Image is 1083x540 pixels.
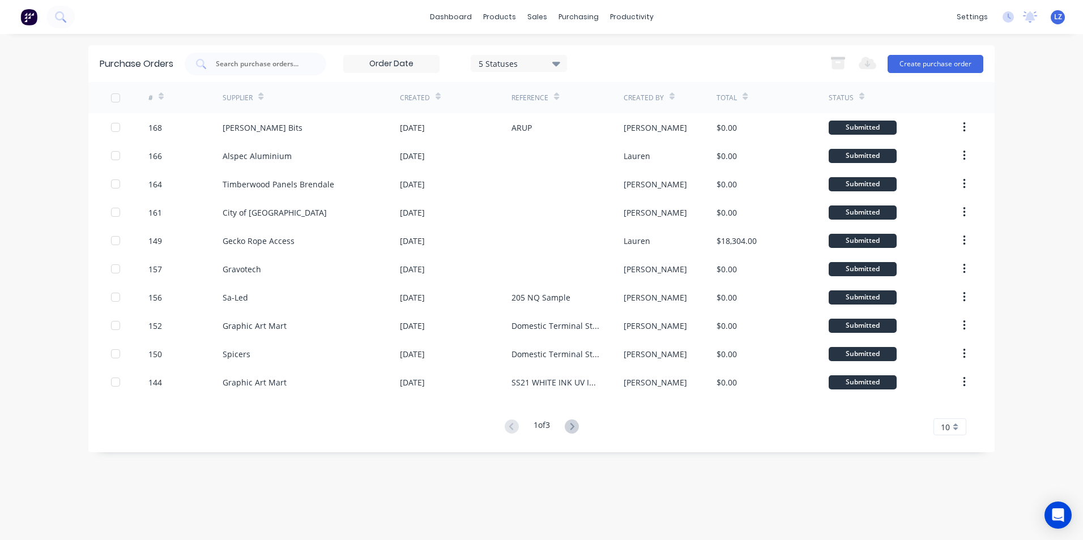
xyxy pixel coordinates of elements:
div: Submitted [829,347,897,361]
div: $0.00 [717,150,737,162]
div: Submitted [829,149,897,163]
div: Gecko Rope Access [223,235,295,247]
div: purchasing [553,8,604,25]
div: [DATE] [400,178,425,190]
div: Supplier [223,93,253,103]
div: 149 [148,235,162,247]
div: [PERSON_NAME] [624,292,687,303]
div: Submitted [829,319,897,333]
div: 152 [148,320,162,332]
div: [PERSON_NAME] [624,376,687,388]
div: 161 [148,207,162,218]
input: Order Date [344,55,439,72]
div: 156 [148,292,162,303]
div: [DATE] [400,263,425,275]
div: [PERSON_NAME] [624,122,687,134]
div: 5 Statuses [479,57,560,69]
span: LZ [1054,12,1062,22]
div: $0.00 [717,207,737,218]
div: products [477,8,522,25]
div: [DATE] [400,320,425,332]
div: ARUP [511,122,532,134]
div: $0.00 [717,178,737,190]
div: 157 [148,263,162,275]
div: Timberwood Panels Brendale [223,178,334,190]
div: [PERSON_NAME] Bits [223,122,302,134]
div: [DATE] [400,348,425,360]
div: $0.00 [717,348,737,360]
div: Submitted [829,262,897,276]
div: sales [522,8,553,25]
div: Status [829,93,854,103]
div: 150 [148,348,162,360]
img: Factory [20,8,37,25]
div: $0.00 [717,292,737,303]
div: Created [400,93,430,103]
span: 10 [941,421,950,433]
div: Graphic Art Mart [223,376,287,388]
div: [DATE] [400,292,425,303]
div: [DATE] [400,122,425,134]
div: Graphic Art Mart [223,320,287,332]
div: Domestic Terminal Stage 2 & 3 [511,320,600,332]
div: Created By [624,93,664,103]
div: $0.00 [717,263,737,275]
div: Alspec Aluminium [223,150,292,162]
a: dashboard [424,8,477,25]
div: 168 [148,122,162,134]
div: [DATE] [400,376,425,388]
div: settings [951,8,994,25]
div: Open Intercom Messenger [1044,502,1072,529]
div: $18,304.00 [717,235,757,247]
div: SS21 WHITE INK UV INKS [511,376,600,388]
div: # [148,93,153,103]
div: Submitted [829,121,897,135]
div: Spicers [223,348,250,360]
div: [PERSON_NAME] [624,207,687,218]
div: 164 [148,178,162,190]
div: City of [GEOGRAPHIC_DATA] [223,207,327,218]
div: $0.00 [717,320,737,332]
div: Submitted [829,205,897,220]
div: productivity [604,8,659,25]
div: Lauren [624,235,650,247]
div: Submitted [829,375,897,389]
div: Purchase Orders [100,57,173,71]
input: Search purchase orders... [215,58,309,70]
button: Create purchase order [888,55,983,73]
div: [DATE] [400,207,425,218]
div: $0.00 [717,376,737,388]
div: $0.00 [717,122,737,134]
div: [PERSON_NAME] [624,348,687,360]
div: Domestic Terminal Stage 2 & 3 [511,348,600,360]
div: [PERSON_NAME] [624,178,687,190]
div: [DATE] [400,150,425,162]
div: Sa-Led [223,292,248,303]
div: Submitted [829,234,897,248]
div: Gravotech [223,263,261,275]
div: Lauren [624,150,650,162]
div: 144 [148,376,162,388]
div: Total [717,93,737,103]
div: Submitted [829,177,897,191]
div: Reference [511,93,548,103]
div: [PERSON_NAME] [624,320,687,332]
div: [DATE] [400,235,425,247]
div: 1 of 3 [534,419,550,435]
div: [PERSON_NAME] [624,263,687,275]
div: Submitted [829,290,897,305]
div: 205 NQ Sample [511,292,570,303]
div: 166 [148,150,162,162]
